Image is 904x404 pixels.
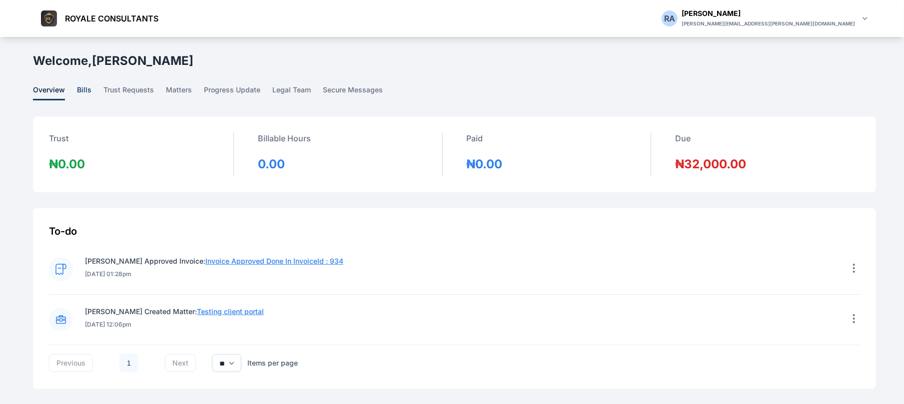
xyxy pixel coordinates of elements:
[65,12,158,24] span: ROYALE CONSULTANTS
[85,256,343,266] p: [PERSON_NAME] Approved Invoice:
[165,354,196,372] button: next
[103,85,154,100] span: trust requests
[467,156,503,172] div: ₦0.00
[272,85,323,100] a: legal team
[662,8,871,28] button: RA[PERSON_NAME][PERSON_NAME][EMAIL_ADDRESS][PERSON_NAME][DOMAIN_NAME]
[85,307,264,317] p: [PERSON_NAME] Created Matter:
[662,12,678,24] div: R A
[49,354,93,372] button: previous
[166,85,204,100] a: matters
[166,85,192,100] span: matters
[204,85,260,100] span: progress update
[85,270,343,278] p: [DATE] 01:28pm
[272,85,311,100] span: legal team
[323,85,395,100] a: secure messages
[103,85,166,100] a: trust requests
[204,85,272,100] a: progress update
[101,356,115,370] li: 上一页
[119,354,138,373] a: 1
[77,85,103,100] a: bills
[49,156,85,172] div: ₦0.00
[247,358,298,368] div: Items per page
[675,156,746,172] div: ₦32,000.00
[77,85,91,100] span: bills
[682,18,855,28] div: [PERSON_NAME][EMAIL_ADDRESS][PERSON_NAME][DOMAIN_NAME]
[205,257,343,265] a: Invoice Approved Done In InvoiceId : 934
[33,85,65,100] span: overview
[682,8,855,18] div: [PERSON_NAME]
[258,132,311,156] div: Billable Hours
[119,353,139,373] li: 1
[258,156,311,172] div: 0.00
[33,85,77,100] a: overview
[662,10,678,26] button: RA
[197,307,264,316] a: Testing client portal
[323,85,383,100] span: secure messages
[49,224,860,238] div: To-do
[675,132,746,156] div: Due
[143,356,157,370] li: 下一页
[33,53,193,69] h1: Welcome, [PERSON_NAME]
[85,321,264,329] p: [DATE] 12:06pm
[467,132,503,156] div: Paid
[49,132,85,156] div: Trust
